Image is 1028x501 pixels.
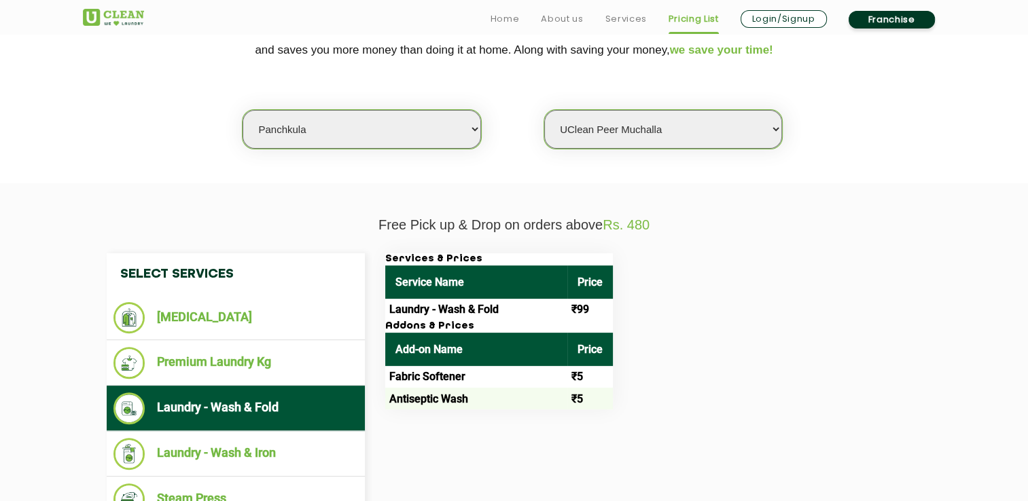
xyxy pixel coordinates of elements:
[567,333,613,366] th: Price
[385,320,613,333] h3: Addons & Prices
[385,299,567,320] td: Laundry - Wash & Fold
[603,217,650,232] span: Rs. 480
[670,43,773,56] span: we save your time!
[113,438,145,470] img: Laundry - Wash & Iron
[567,388,613,409] td: ₹5
[491,11,520,27] a: Home
[113,302,358,333] li: [MEDICAL_DATA]
[83,9,144,26] img: UClean Laundry and Dry Cleaning
[385,388,567,409] td: Antiseptic Wash
[113,438,358,470] li: Laundry - Wash & Iron
[849,11,935,29] a: Franchise
[567,265,613,299] th: Price
[113,302,145,333] img: Dry Cleaning
[567,366,613,388] td: ₹5
[541,11,583,27] a: About us
[567,299,613,320] td: ₹99
[113,392,145,424] img: Laundry - Wash & Fold
[385,265,567,299] th: Service Name
[107,253,365,295] h4: Select Services
[741,10,827,28] a: Login/Signup
[113,392,358,424] li: Laundry - Wash & Fold
[385,333,567,366] th: Add-on Name
[385,366,567,388] td: Fabric Softener
[669,11,719,27] a: Pricing List
[113,347,145,379] img: Premium Laundry Kg
[83,217,946,233] p: Free Pick up & Drop on orders above
[385,253,613,265] h3: Services & Prices
[113,347,358,379] li: Premium Laundry Kg
[83,14,946,62] p: We make Laundry affordable by charging you per kilo and not per piece. Our monthly package pricin...
[605,11,646,27] a: Services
